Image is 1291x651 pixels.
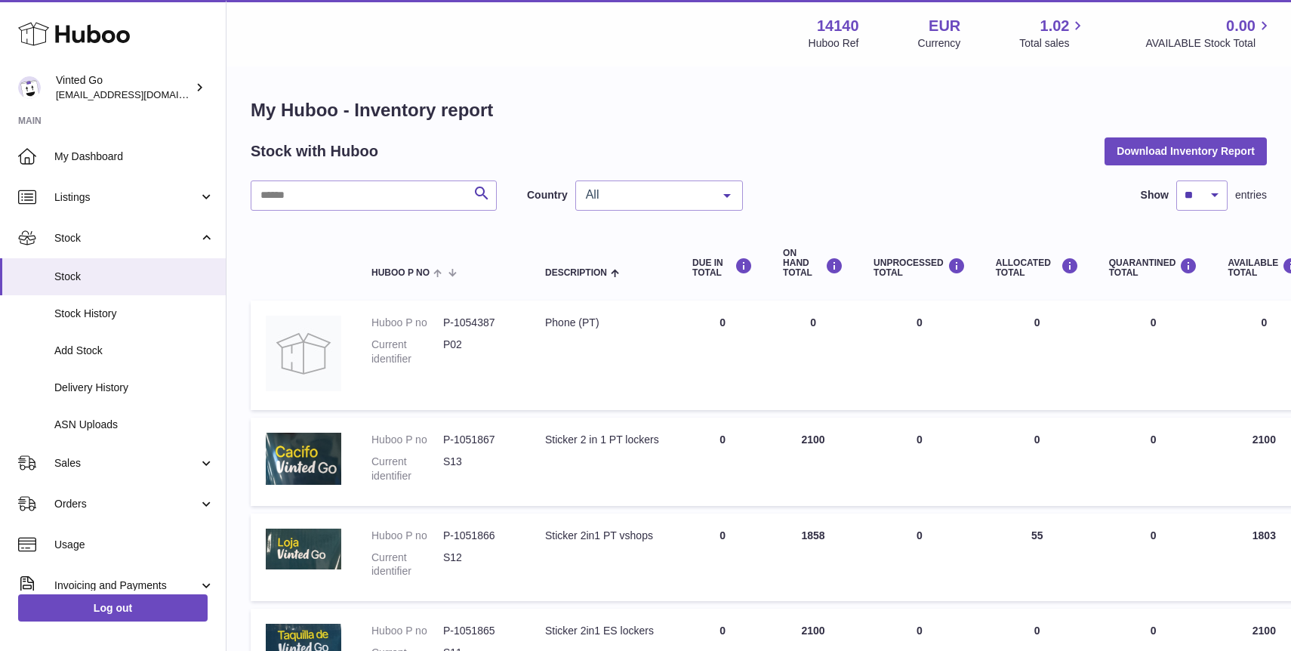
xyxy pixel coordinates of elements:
span: Stock [54,231,199,245]
td: 0 [677,514,768,602]
span: All [582,187,712,202]
dt: Huboo P no [371,529,443,543]
div: Sticker 2 in 1 PT lockers [545,433,662,447]
img: product image [266,433,341,485]
span: 1.02 [1040,16,1070,36]
span: Delivery History [54,381,214,395]
span: ASN Uploads [54,418,214,432]
td: 0 [858,301,981,410]
dt: Current identifier [371,455,443,483]
span: Sales [54,456,199,471]
dd: P02 [443,338,515,366]
dd: P-1051866 [443,529,515,543]
img: product image [266,529,341,569]
div: Phone (PT) [545,316,662,330]
button: Download Inventory Report [1105,137,1267,165]
dt: Huboo P no [371,316,443,330]
label: Country [527,188,568,202]
h2: Stock with Huboo [251,141,378,162]
span: Add Stock [54,344,214,358]
h1: My Huboo - Inventory report [251,98,1267,122]
a: 0.00 AVAILABLE Stock Total [1145,16,1273,51]
strong: 14140 [817,16,859,36]
td: 0 [677,301,768,410]
dd: P-1054387 [443,316,515,330]
span: 0 [1151,316,1157,329]
strong: EUR [929,16,960,36]
span: entries [1235,188,1267,202]
div: UNPROCESSED Total [874,258,966,278]
td: 0 [981,301,1094,410]
span: Stock [54,270,214,284]
span: Stock History [54,307,214,321]
dt: Huboo P no [371,433,443,447]
span: 0.00 [1226,16,1256,36]
div: Sticker 2in1 PT vshops [545,529,662,543]
span: Orders [54,497,199,511]
td: 0 [858,514,981,602]
td: 0 [677,418,768,506]
a: 1.02 Total sales [1019,16,1086,51]
div: Currency [918,36,961,51]
span: 0 [1151,529,1157,541]
a: Log out [18,594,208,622]
dt: Current identifier [371,338,443,366]
div: Vinted Go [56,73,192,102]
td: 2100 [768,418,858,506]
div: ON HAND Total [783,248,843,279]
span: 0 [1151,433,1157,446]
span: Usage [54,538,214,552]
span: Description [545,268,607,278]
span: AVAILABLE Stock Total [1145,36,1273,51]
span: Listings [54,190,199,205]
td: 0 [981,418,1094,506]
span: My Dashboard [54,150,214,164]
span: 0 [1151,625,1157,637]
div: Sticker 2in1 ES lockers [545,624,662,638]
dd: P-1051867 [443,433,515,447]
td: 55 [981,514,1094,602]
dd: S13 [443,455,515,483]
dt: Current identifier [371,551,443,579]
td: 0 [768,301,858,410]
dt: Huboo P no [371,624,443,638]
img: giedre.bartusyte@vinted.com [18,76,41,99]
td: 1858 [768,514,858,602]
span: Total sales [1019,36,1086,51]
span: Invoicing and Payments [54,578,199,593]
span: Huboo P no [371,268,430,278]
dd: P-1051865 [443,624,515,638]
td: 0 [858,418,981,506]
dd: S12 [443,551,515,579]
div: DUE IN TOTAL [692,258,753,278]
label: Show [1141,188,1169,202]
div: QUARANTINED Total [1109,258,1198,278]
span: [EMAIL_ADDRESS][DOMAIN_NAME] [56,88,222,100]
div: ALLOCATED Total [996,258,1079,278]
img: product image [266,316,341,391]
div: Huboo Ref [809,36,859,51]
